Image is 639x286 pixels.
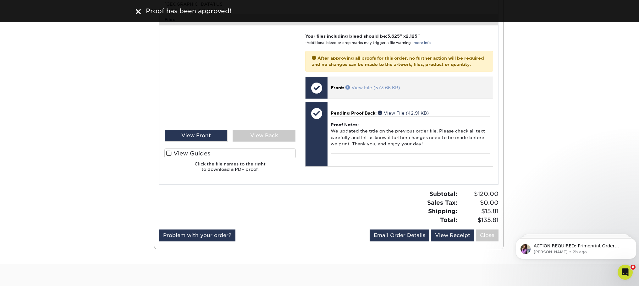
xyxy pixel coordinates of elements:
strong: Shipping: [428,208,457,214]
span: Pending Proof Back: [331,111,377,116]
a: Problem with your order? [159,229,235,241]
iframe: Intercom notifications message [513,225,639,269]
strong: Total: [440,216,457,223]
strong: Subtotal: [429,190,457,197]
label: View Guides [164,148,296,158]
div: View Front [165,130,228,142]
strong: Proof Notes: [331,122,359,127]
span: $15.81 [459,207,499,216]
span: 3.625 [387,34,400,39]
div: Front [164,110,296,123]
a: View File (573.66 KB) [345,85,400,90]
span: 8 [631,265,636,270]
iframe: Google Customer Reviews [2,267,53,284]
a: Email Order Details [370,229,429,241]
iframe: Intercom live chat [618,265,633,280]
strong: After approving all proofs for this order, no further action will be required and no changes can ... [312,56,484,67]
small: *Additional bleed or crop marks may trigger a file warning – [305,41,431,45]
div: We updated the title on the previous order file. Please check all text carefully and let us know ... [331,116,489,154]
a: Close [476,229,499,241]
span: $120.00 [459,190,499,198]
a: View File (42.91 KB) [378,111,429,116]
strong: Your files including bleed should be: " x " [305,34,420,39]
span: Front: [331,85,344,90]
span: $135.81 [459,216,499,224]
a: more info [414,41,431,45]
strong: Sales Tax: [427,199,457,206]
span: Proof has been approved! [146,7,231,15]
h6: Click the file names to the right to download a PDF proof. [164,161,296,177]
img: close [136,9,141,14]
span: $0.00 [459,198,499,207]
span: 2.125 [406,34,417,39]
div: View Back [233,130,295,142]
a: View Receipt [431,229,474,241]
